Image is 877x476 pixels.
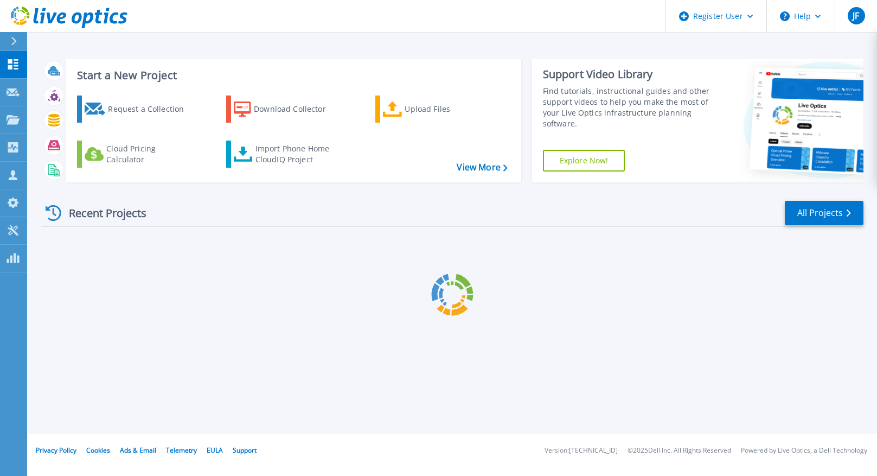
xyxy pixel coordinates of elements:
[543,86,710,129] div: Find tutorials, instructional guides and other support videos to help you make the most of your L...
[36,446,76,455] a: Privacy Policy
[77,141,198,168] a: Cloud Pricing Calculator
[785,201,863,225] a: All Projects
[457,162,507,173] a: View More
[207,446,223,455] a: EULA
[86,446,110,455] a: Cookies
[853,11,859,20] span: JF
[108,98,195,120] div: Request a Collection
[405,98,491,120] div: Upload Files
[233,446,257,455] a: Support
[120,446,156,455] a: Ads & Email
[77,96,198,123] a: Request a Collection
[628,447,731,454] li: © 2025 Dell Inc. All Rights Reserved
[543,67,710,81] div: Support Video Library
[106,143,193,165] div: Cloud Pricing Calculator
[42,200,161,226] div: Recent Projects
[741,447,867,454] li: Powered by Live Optics, a Dell Technology
[77,69,507,81] h3: Start a New Project
[254,98,341,120] div: Download Collector
[375,96,496,123] a: Upload Files
[226,96,347,123] a: Download Collector
[545,447,618,454] li: Version: [TECHNICAL_ID]
[166,446,197,455] a: Telemetry
[543,150,625,172] a: Explore Now!
[255,143,340,165] div: Import Phone Home CloudIQ Project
